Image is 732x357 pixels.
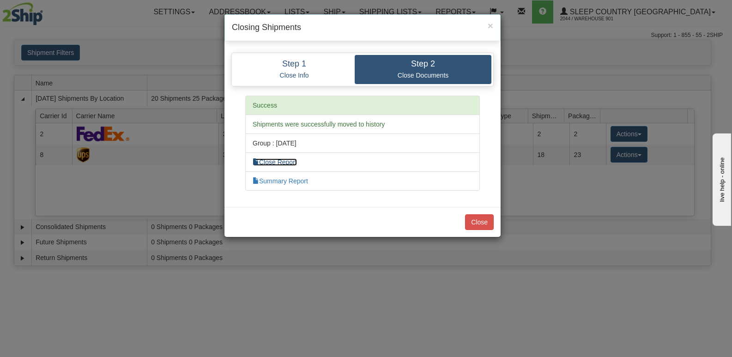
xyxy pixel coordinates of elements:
[245,96,480,115] li: Success
[711,131,731,225] iframe: chat widget
[234,55,355,84] a: Step 1 Close Info
[253,177,308,185] a: Summary Report
[241,60,348,69] h4: Step 1
[245,115,480,134] li: Shipments were successfully moved to history
[465,214,494,230] button: Close
[232,22,493,34] h4: Closing Shipments
[488,21,493,30] button: Close
[362,60,484,69] h4: Step 2
[245,133,480,153] li: Group : [DATE]
[488,20,493,31] span: ×
[253,158,297,166] a: Close Report
[241,71,348,79] p: Close Info
[355,55,491,84] a: Step 2 Close Documents
[362,71,484,79] p: Close Documents
[7,8,85,15] div: live help - online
